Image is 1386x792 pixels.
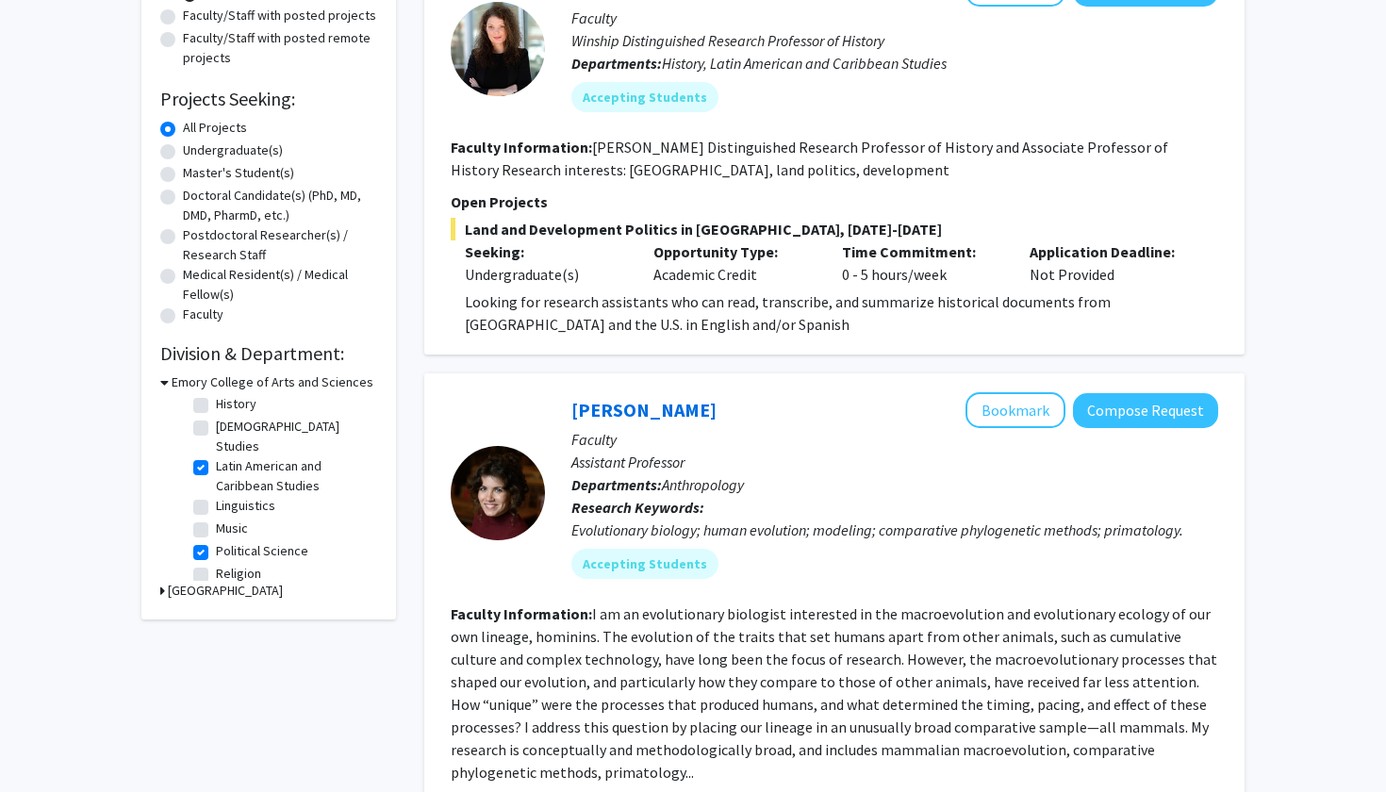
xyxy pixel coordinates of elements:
label: All Projects [183,118,247,138]
a: [PERSON_NAME] [571,398,717,421]
div: Evolutionary biology; human evolution; modeling; comparative phylogenetic methods; primatology. [571,519,1218,541]
label: Linguistics [216,496,275,516]
p: Seeking: [465,240,625,263]
label: Master's Student(s) [183,163,294,183]
label: Undergraduate(s) [183,140,283,160]
label: [DEMOGRAPHIC_DATA] Studies [216,417,372,456]
b: Departments: [571,475,662,494]
p: Opportunity Type: [653,240,814,263]
p: Time Commitment: [842,240,1002,263]
fg-read-more: I am an evolutionary biologist interested in the macroevolution and evolutionary ecology of our o... [451,604,1217,782]
b: Faculty Information: [451,604,592,623]
p: Open Projects [451,190,1218,213]
iframe: Chat [14,707,80,778]
label: Postdoctoral Researcher(s) / Research Staff [183,225,377,265]
p: Application Deadline: [1030,240,1190,263]
span: Anthropology [662,475,744,494]
label: Faculty/Staff with posted remote projects [183,28,377,68]
button: Compose Request to Laura van Holstein [1073,393,1218,428]
h2: Projects Seeking: [160,88,377,110]
b: Faculty Information: [451,138,592,157]
fg-read-more: [PERSON_NAME] Distinguished Research Professor of History and Associate Professor of History Rese... [451,138,1168,179]
b: Research Keywords: [571,498,704,517]
label: Political Science [216,541,308,561]
h3: [GEOGRAPHIC_DATA] [168,581,283,601]
span: History, Latin American and Caribbean Studies [662,54,947,73]
div: 0 - 5 hours/week [828,240,1016,286]
div: Academic Credit [639,240,828,286]
span: Land and Development Politics in [GEOGRAPHIC_DATA], [DATE]-[DATE] [451,218,1218,240]
p: Faculty [571,428,1218,451]
label: Religion [216,564,261,584]
label: Music [216,519,248,538]
p: Looking for research assistants who can read, transcribe, and summarize historical documents from... [465,290,1218,336]
label: Faculty/Staff with posted projects [183,6,376,25]
b: Departments: [571,54,662,73]
h3: Emory College of Arts and Sciences [172,372,373,392]
div: Undergraduate(s) [465,263,625,286]
label: Latin American and Caribbean Studies [216,456,372,496]
div: Not Provided [1015,240,1204,286]
label: Doctoral Candidate(s) (PhD, MD, DMD, PharmD, etc.) [183,186,377,225]
p: Winship Distinguished Research Professor of History [571,29,1218,52]
mat-chip: Accepting Students [571,549,718,579]
h2: Division & Department: [160,342,377,365]
mat-chip: Accepting Students [571,82,718,112]
button: Add Laura van Holstein to Bookmarks [965,392,1065,428]
label: History [216,394,256,414]
p: Assistant Professor [571,451,1218,473]
p: Faculty [571,7,1218,29]
label: Medical Resident(s) / Medical Fellow(s) [183,265,377,305]
label: Faculty [183,305,223,324]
